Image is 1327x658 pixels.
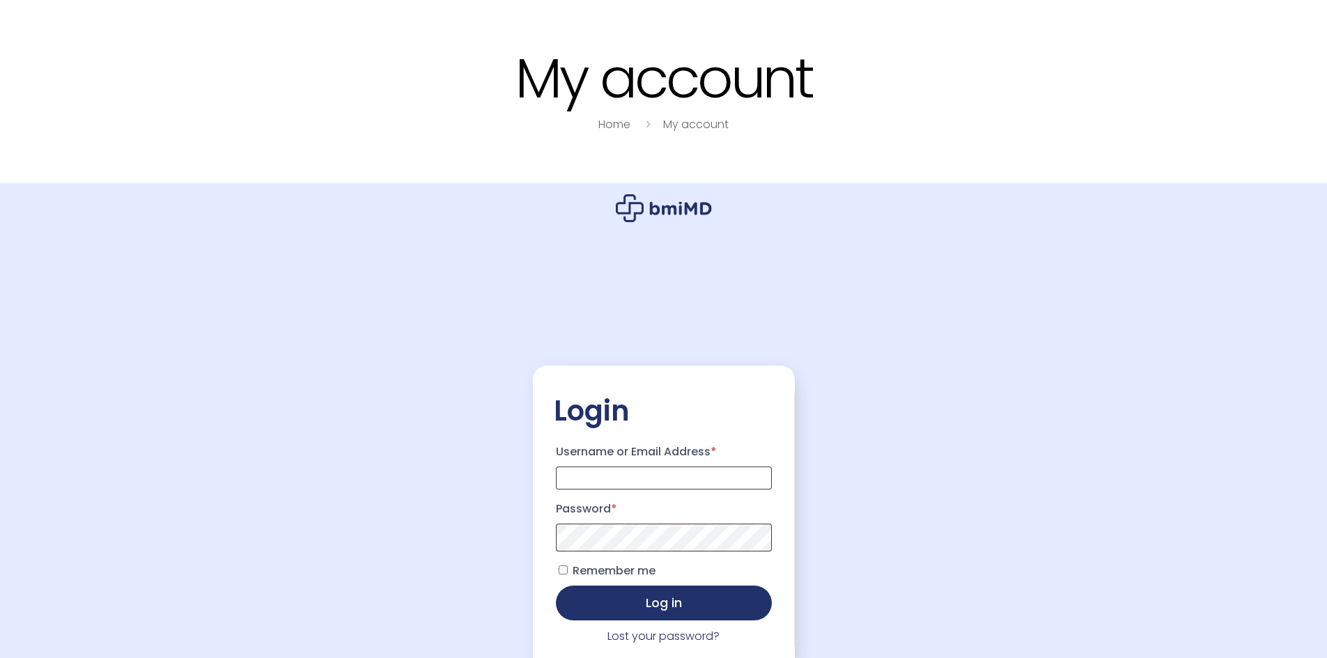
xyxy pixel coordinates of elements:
[607,628,720,644] a: Lost your password?
[598,116,630,132] a: Home
[640,116,655,132] i: breadcrumbs separator
[573,563,655,579] span: Remember me
[559,565,568,574] input: Remember me
[556,441,772,463] label: Username or Email Address
[225,49,1103,108] h1: My account
[663,116,729,132] a: My account
[556,586,772,620] button: Log in
[556,498,772,520] label: Password
[554,393,774,428] h2: Login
